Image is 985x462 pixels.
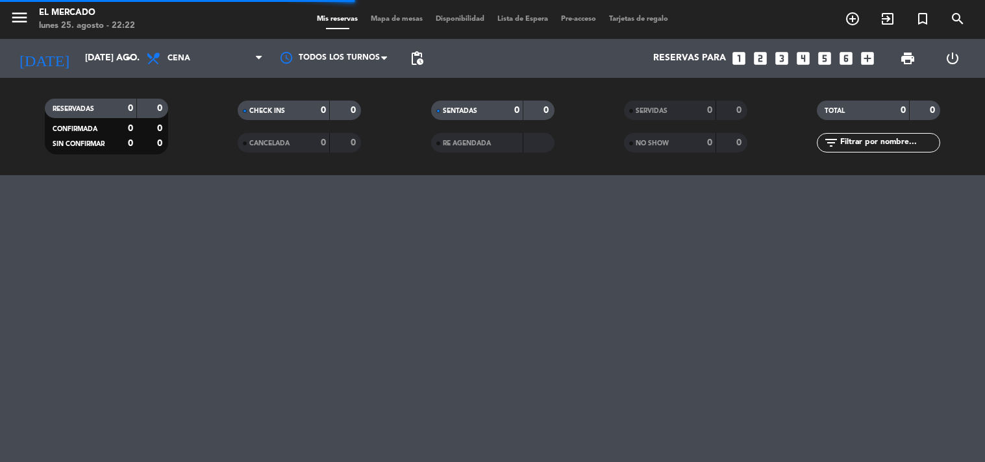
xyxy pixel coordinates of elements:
strong: 0 [707,138,712,147]
strong: 0 [930,106,938,115]
i: power_settings_new [945,51,960,66]
i: turned_in_not [915,11,930,27]
strong: 0 [543,106,551,115]
i: add_circle_outline [845,11,860,27]
strong: 0 [157,124,165,133]
button: menu [10,8,29,32]
i: looks_4 [795,50,812,67]
div: LOG OUT [930,39,975,78]
i: arrow_drop_down [121,51,136,66]
strong: 0 [514,106,519,115]
span: CONFIRMADA [53,126,97,132]
strong: 0 [321,106,326,115]
span: Cena [168,54,190,63]
span: Lista de Espera [491,16,555,23]
strong: 0 [707,106,712,115]
strong: 0 [157,104,165,113]
strong: 0 [128,104,133,113]
span: SIN CONFIRMAR [53,141,105,147]
span: RE AGENDADA [443,140,491,147]
div: lunes 25. agosto - 22:22 [39,19,135,32]
i: looks_6 [838,50,854,67]
strong: 0 [157,139,165,148]
span: Reservas para [653,53,726,64]
span: Disponibilidad [429,16,491,23]
i: add_box [859,50,876,67]
strong: 0 [901,106,906,115]
span: RESERVADAS [53,106,94,112]
strong: 0 [736,138,744,147]
i: search [950,11,966,27]
span: Pre-acceso [555,16,603,23]
span: CANCELADA [249,140,290,147]
span: Tarjetas de regalo [603,16,675,23]
strong: 0 [736,106,744,115]
strong: 0 [128,139,133,148]
span: SERVIDAS [636,108,667,114]
span: Mis reservas [310,16,364,23]
span: pending_actions [409,51,425,66]
i: looks_one [730,50,747,67]
i: filter_list [823,135,839,151]
strong: 0 [351,138,358,147]
strong: 0 [351,106,358,115]
i: looks_5 [816,50,833,67]
span: Mapa de mesas [364,16,429,23]
div: El Mercado [39,6,135,19]
span: NO SHOW [636,140,669,147]
span: TOTAL [825,108,845,114]
i: menu [10,8,29,27]
span: CHECK INS [249,108,285,114]
span: print [900,51,916,66]
i: looks_two [752,50,769,67]
i: looks_3 [773,50,790,67]
span: SENTADAS [443,108,477,114]
strong: 0 [321,138,326,147]
input: Filtrar por nombre... [839,136,940,150]
i: exit_to_app [880,11,895,27]
i: [DATE] [10,44,79,73]
strong: 0 [128,124,133,133]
